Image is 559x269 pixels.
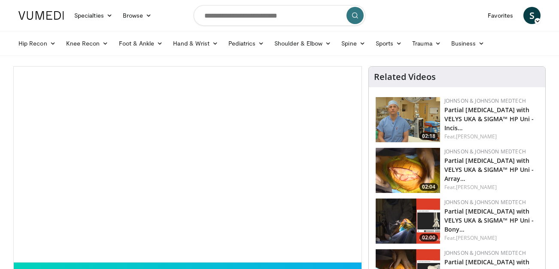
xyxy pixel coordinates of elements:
[118,7,157,24] a: Browse
[444,106,534,132] a: Partial [MEDICAL_DATA] with VELYS UKA & SIGMA™ HP Uni - Incis…
[376,148,440,193] a: 02:04
[13,35,61,52] a: Hip Recon
[269,35,336,52] a: Shoulder & Elbow
[444,97,526,104] a: Johnson & Johnson MedTech
[444,207,534,233] a: Partial [MEDICAL_DATA] with VELYS UKA & SIGMA™ HP Uni - Bony…
[419,132,438,140] span: 02:18
[444,133,538,141] div: Feat.
[374,72,436,82] h4: Related Videos
[14,67,362,263] video-js: Video Player
[444,199,526,206] a: Johnson & Johnson MedTech
[18,11,64,20] img: VuMedi Logo
[376,97,440,142] a: 02:18
[376,199,440,244] a: 02:00
[336,35,370,52] a: Spine
[419,234,438,241] span: 02:00
[419,183,438,191] span: 02:04
[371,35,407,52] a: Sports
[407,35,446,52] a: Trauma
[69,7,118,24] a: Specialties
[444,249,526,257] a: Johnson & Johnson MedTech
[483,7,518,24] a: Favorites
[446,35,490,52] a: Business
[168,35,223,52] a: Hand & Wrist
[456,133,497,140] a: [PERSON_NAME]
[456,183,497,191] a: [PERSON_NAME]
[376,199,440,244] img: 10880183-925c-4d1d-aa73-511a6d8478f5.png.150x105_q85_crop-smart_upscale.png
[194,5,365,26] input: Search topics, interventions
[444,156,534,183] a: Partial [MEDICAL_DATA] with VELYS UKA & SIGMA™ HP Uni - Array…
[444,183,538,191] div: Feat.
[523,7,541,24] a: S
[114,35,168,52] a: Foot & Ankle
[376,148,440,193] img: de91269e-dc9f-44d3-9315-4c54a60fc0f6.png.150x105_q85_crop-smart_upscale.png
[456,234,497,241] a: [PERSON_NAME]
[444,234,538,242] div: Feat.
[61,35,114,52] a: Knee Recon
[444,148,526,155] a: Johnson & Johnson MedTech
[223,35,269,52] a: Pediatrics
[376,97,440,142] img: 54cbb26e-ac4b-4a39-a481-95817778ae11.png.150x105_q85_crop-smart_upscale.png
